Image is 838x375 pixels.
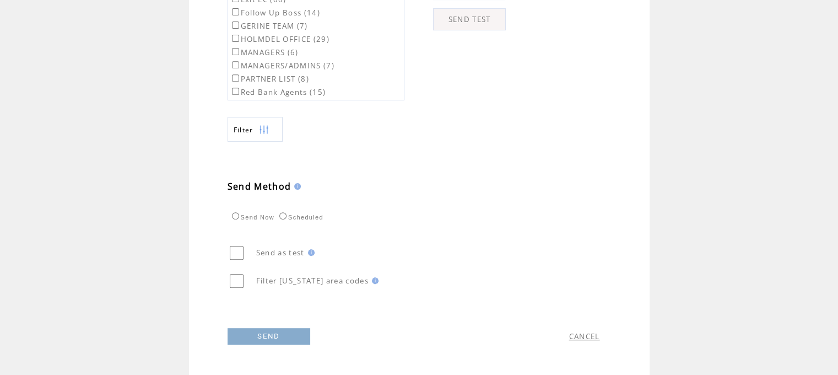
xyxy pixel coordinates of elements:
label: Red Bank Agents (15) [230,87,326,97]
input: MANAGERS/ADMINS (7) [232,61,239,68]
label: PARTNER LIST (8) [230,74,309,84]
input: GERINE TEAM (7) [232,22,239,29]
img: help.gif [369,277,379,284]
input: Red Bank Agents (15) [232,88,239,95]
img: filters.png [259,117,269,142]
label: Send Now [229,214,274,221]
span: Send as test [256,248,305,258]
img: help.gif [305,249,315,256]
a: SEND TEST [433,8,506,30]
input: HOLMDEL OFFICE (29) [232,35,239,42]
input: Send Now [232,212,239,219]
label: Scheduled [277,214,323,221]
label: Follow Up Boss (14) [230,8,320,18]
label: GERINE TEAM (7) [230,21,308,31]
a: Filter [228,117,283,142]
input: Follow Up Boss (14) [232,8,239,15]
input: MANAGERS (6) [232,48,239,55]
label: MANAGERS/ADMINS (7) [230,61,334,71]
span: Show filters [234,125,253,135]
input: PARTNER LIST (8) [232,74,239,82]
a: CANCEL [569,331,600,341]
span: Filter [US_STATE] area codes [256,276,369,286]
label: MANAGERS (6) [230,47,299,57]
label: HOLMDEL OFFICE (29) [230,34,329,44]
input: Scheduled [279,212,286,219]
a: SEND [228,328,310,345]
span: Send Method [228,180,291,192]
img: help.gif [291,183,301,190]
